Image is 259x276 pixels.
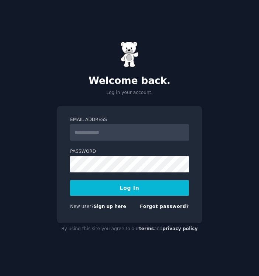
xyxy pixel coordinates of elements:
a: privacy policy [162,226,198,231]
label: Password [70,148,189,155]
img: Gummy Bear [120,41,139,67]
h2: Welcome back. [57,75,202,87]
p: Log in your account. [57,90,202,96]
a: terms [139,226,154,231]
button: Log In [70,180,189,196]
label: Email Address [70,117,189,123]
a: Forgot password? [140,204,189,209]
span: New user? [70,204,94,209]
div: By using this site you agree to our and [57,223,202,235]
a: Sign up here [94,204,126,209]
